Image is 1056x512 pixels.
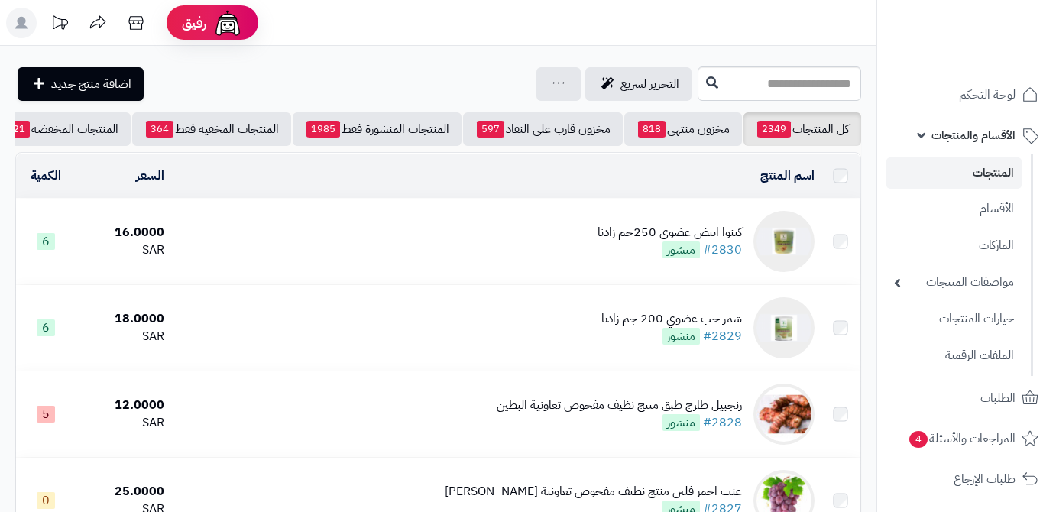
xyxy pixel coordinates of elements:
[886,380,1047,416] a: الطلبات
[908,428,1016,449] span: المراجعات والأسئلة
[662,241,700,258] span: منشور
[931,125,1016,146] span: الأقسام والمنتجات
[757,121,791,138] span: 2349
[306,121,340,138] span: 1985
[886,420,1047,457] a: المراجعات والأسئلة4
[886,461,1047,497] a: طلبات الإرجاع
[753,384,815,445] img: زنجبيل طازج طبق منتج نظيف مفحوص تعاونية البطين
[497,397,742,414] div: زنجبيل طازج طبق منتج نظيف مفحوص تعاونية البطين
[82,483,165,501] div: 25.0000
[753,211,815,272] img: كينوا ابيض عضوي 250جم زادنا
[293,112,462,146] a: المنتجات المنشورة فقط1985
[82,328,165,345] div: SAR
[585,67,692,101] a: التحرير لسريع
[40,8,79,42] a: تحديثات المنصة
[886,266,1022,299] a: مواصفات المنتجات
[753,297,815,358] img: شمر حب عضوي 200 جم زادنا
[959,84,1016,105] span: لوحة التحكم
[132,112,291,146] a: المنتجات المخفية فقط364
[37,492,55,509] span: 0
[886,76,1047,113] a: لوحة التحكم
[598,224,742,241] div: كينوا ابيض عضوي 250جم زادنا
[463,112,623,146] a: مخزون قارب على النفاذ597
[703,413,742,432] a: #2828
[136,167,164,185] a: السعر
[743,112,861,146] a: كل المنتجات2349
[909,431,928,448] span: 4
[37,233,55,250] span: 6
[886,229,1022,262] a: الماركات
[638,121,666,138] span: 818
[601,310,742,328] div: شمر حب عضوي 200 جم زادنا
[82,241,165,259] div: SAR
[886,193,1022,225] a: الأقسام
[703,241,742,259] a: #2830
[212,8,243,38] img: ai-face.png
[477,121,504,138] span: 597
[445,483,742,501] div: عنب احمر فلين منتج نظيف مفحوص تعاونية [PERSON_NAME]
[18,67,144,101] a: اضافة منتج جديد
[37,406,55,423] span: 5
[760,167,815,185] a: اسم المنتج
[886,157,1022,189] a: المنتجات
[703,327,742,345] a: #2829
[886,339,1022,372] a: الملفات الرقمية
[954,468,1016,490] span: طلبات الإرجاع
[146,121,173,138] span: 364
[662,328,700,345] span: منشور
[82,414,165,432] div: SAR
[886,303,1022,335] a: خيارات المنتجات
[31,167,61,185] a: الكمية
[82,310,165,328] div: 18.0000
[620,75,679,93] span: التحرير لسريع
[51,75,131,93] span: اضافة منتج جديد
[182,14,206,32] span: رفيق
[82,224,165,241] div: 16.0000
[82,397,165,414] div: 12.0000
[980,387,1016,409] span: الطلبات
[624,112,742,146] a: مخزون منتهي818
[662,414,700,431] span: منشور
[8,121,30,138] span: 21
[37,319,55,336] span: 6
